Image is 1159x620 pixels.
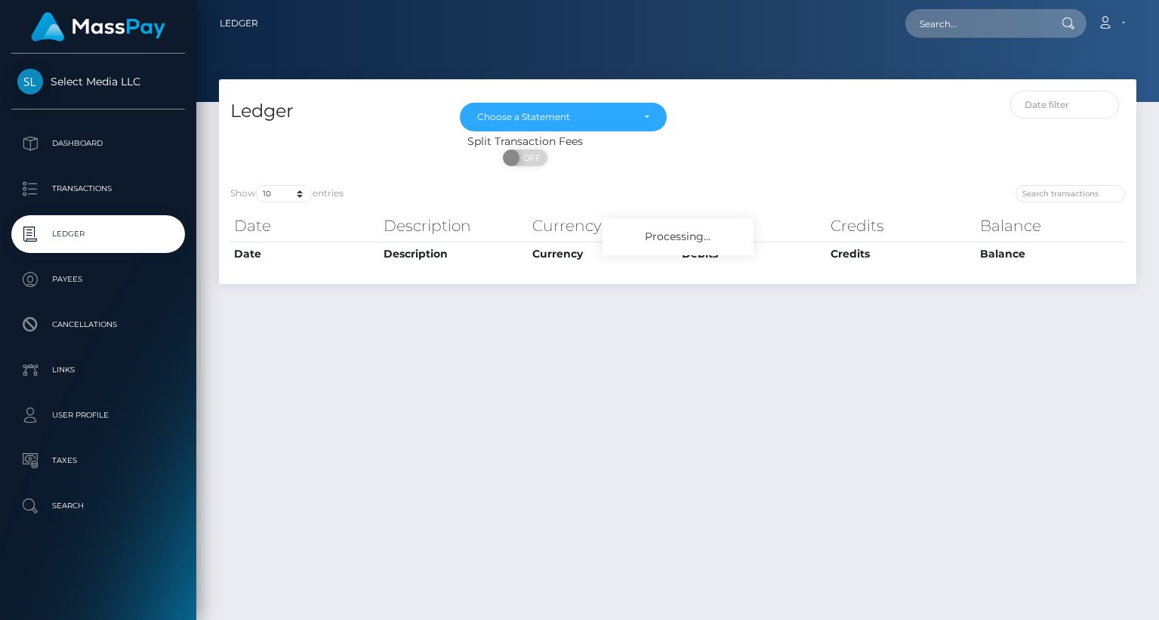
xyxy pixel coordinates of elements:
[976,242,1126,266] th: Balance
[529,242,678,266] th: Currency
[17,449,179,472] p: Taxes
[230,242,380,266] th: Date
[11,75,185,88] span: Select Media LLC
[11,125,185,162] a: Dashboard
[17,69,43,94] img: Select Media LLC
[230,185,344,202] label: Show entries
[11,215,185,253] a: Ledger
[603,218,754,255] div: Processing...
[11,170,185,208] a: Transactions
[905,9,1047,38] input: Search...
[17,132,179,155] p: Dashboard
[976,211,1126,241] th: Balance
[220,8,258,39] a: Ledger
[17,313,179,336] p: Cancellations
[219,134,831,150] div: Split Transaction Fees
[17,359,179,381] p: Links
[827,242,976,266] th: Credits
[17,223,179,245] p: Ledger
[17,495,179,517] p: Search
[380,211,529,241] th: Description
[460,103,667,131] button: Choose a Statement
[1016,185,1125,202] input: Search transactions
[511,150,549,166] span: OFF
[11,351,185,389] a: Links
[1010,91,1119,119] input: Date filter
[31,12,165,42] img: MassPay Logo
[678,211,828,241] th: Debits
[11,487,185,525] a: Search
[17,404,179,427] p: User Profile
[380,242,529,266] th: Description
[230,211,380,241] th: Date
[11,306,185,344] a: Cancellations
[17,177,179,200] p: Transactions
[11,261,185,298] a: Payees
[477,111,632,123] div: Choose a Statement
[17,268,179,291] p: Payees
[256,185,313,202] select: Showentries
[11,396,185,434] a: User Profile
[230,98,437,125] h4: Ledger
[11,442,185,480] a: Taxes
[529,211,678,241] th: Currency
[827,211,976,241] th: Credits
